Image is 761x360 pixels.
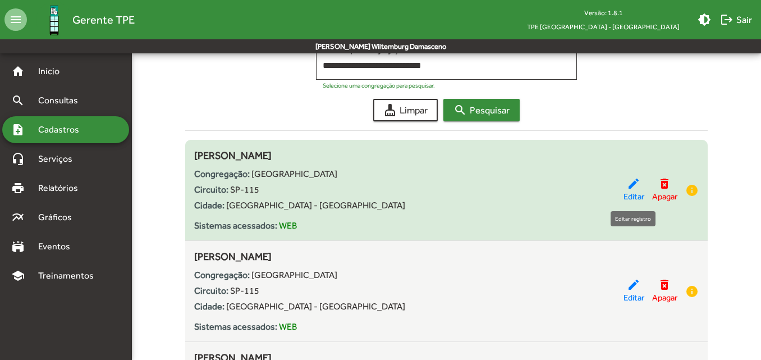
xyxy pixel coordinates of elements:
a: Gerente TPE [27,2,135,38]
span: [PERSON_NAME] [194,149,272,161]
img: Logo [36,2,72,38]
span: Apagar [652,190,677,203]
mat-icon: headset_mic [11,152,25,166]
span: Relatórios [31,181,93,195]
strong: Sistemas acessados: [194,220,277,231]
span: Eventos [31,240,85,253]
mat-icon: home [11,65,25,78]
span: Pesquisar [453,100,510,120]
span: Serviços [31,152,88,166]
span: WEB [279,220,297,231]
button: Limpar [373,99,438,121]
button: Pesquisar [443,99,520,121]
mat-icon: info [685,285,699,298]
mat-icon: delete_forever [658,177,671,190]
mat-icon: search [11,94,25,107]
span: [PERSON_NAME] [194,250,272,262]
span: TPE [GEOGRAPHIC_DATA] - [GEOGRAPHIC_DATA] [518,20,689,34]
mat-icon: logout [720,13,734,26]
mat-icon: menu [4,8,27,31]
span: Início [31,65,76,78]
span: SP-115 [230,285,259,296]
mat-hint: Selecione uma congregação para pesquisar. [323,82,435,89]
strong: Cidade: [194,301,224,312]
mat-icon: cleaning_services [383,103,397,117]
strong: Congregação: [194,270,250,280]
span: Limpar [383,100,428,120]
span: [GEOGRAPHIC_DATA] - [GEOGRAPHIC_DATA] [226,200,405,211]
strong: Congregação: [194,168,250,179]
strong: Circuito: [194,184,228,195]
strong: Sistemas acessados: [194,321,277,332]
span: Editar [624,190,644,203]
mat-icon: edit [627,278,640,291]
div: Versão: 1.8.1 [518,6,689,20]
span: Gráficos [31,211,87,224]
strong: Circuito: [194,285,228,296]
span: Editar [624,291,644,304]
mat-icon: delete_forever [658,278,671,291]
span: Sair [720,10,752,30]
span: SP-115 [230,184,259,195]
mat-icon: school [11,269,25,282]
span: [GEOGRAPHIC_DATA] [251,270,337,280]
span: Cadastros [31,123,94,136]
span: Consultas [31,94,93,107]
mat-icon: search [453,103,467,117]
mat-icon: edit [627,177,640,190]
mat-icon: brightness_medium [698,13,711,26]
span: [GEOGRAPHIC_DATA] - [GEOGRAPHIC_DATA] [226,301,405,312]
mat-icon: info [685,184,699,197]
span: Treinamentos [31,269,107,282]
button: Sair [716,10,757,30]
strong: Cidade: [194,200,224,211]
span: Gerente TPE [72,11,135,29]
span: WEB [279,321,297,332]
mat-icon: print [11,181,25,195]
mat-icon: multiline_chart [11,211,25,224]
mat-icon: stadium [11,240,25,253]
mat-icon: note_add [11,123,25,136]
span: Apagar [652,291,677,304]
span: [GEOGRAPHIC_DATA] [251,168,337,179]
